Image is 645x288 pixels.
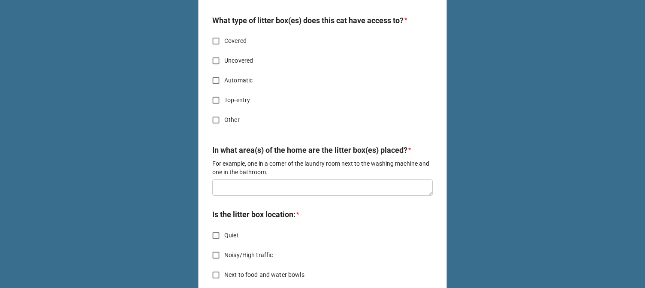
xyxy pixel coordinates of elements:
span: Quiet [224,231,239,240]
p: For example, one in a corner of the laundry room next to the washing machine and one in the bathr... [212,159,433,176]
label: Is the litter box location: [212,209,295,221]
span: Other [224,115,240,124]
span: Automatic [224,76,253,85]
span: Covered [224,36,247,45]
span: Uncovered [224,56,253,65]
span: Top-entry [224,96,250,105]
span: Next to food and water bowls [224,270,304,279]
span: Noisy/High traffic [224,251,273,260]
label: In what area(s) of the home are the litter box(es) placed? [212,144,407,156]
label: What type of litter box(es) does this cat have access to? [212,15,404,27]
